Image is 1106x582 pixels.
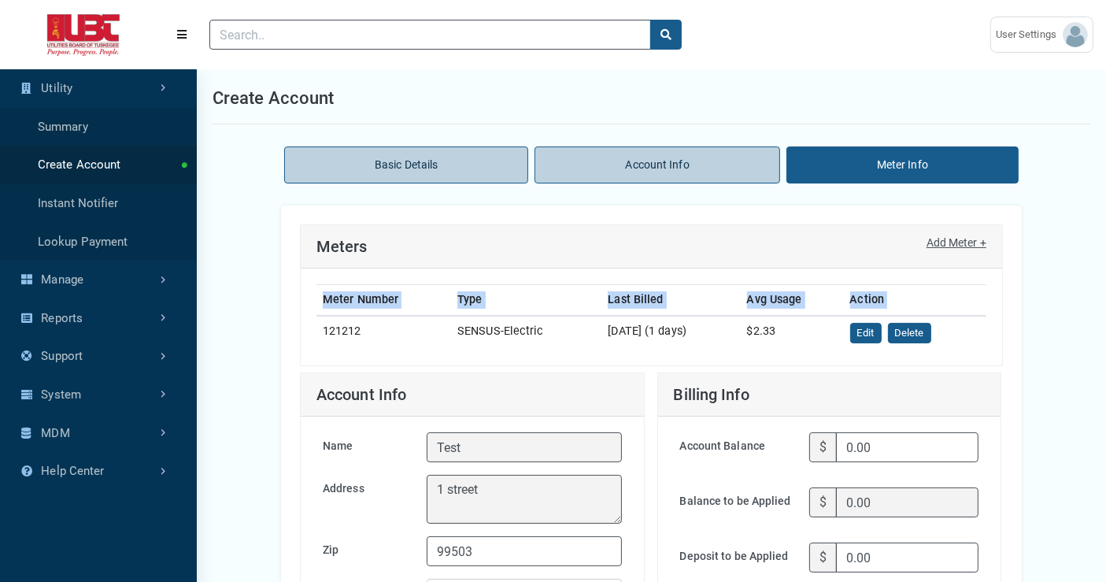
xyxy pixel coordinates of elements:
[674,385,749,404] h5: Billing Info
[836,487,978,517] input: BalanceApplied
[427,475,622,524] textarea: 1 street
[316,285,451,316] th: Meter Number
[213,85,334,111] h1: Create Account
[836,543,978,573] input: AccountDeposit
[674,487,804,530] label: Balance to be Applied
[13,14,154,56] img: ESITESTV3 Logo
[927,235,986,251] a: Add Meter +
[284,146,528,183] li: Basic Details
[316,237,368,256] h5: Meters
[316,316,451,350] td: 121212
[844,285,986,316] th: Action
[601,316,740,350] td: [DATE] (1 days)
[316,475,420,524] label: Address
[316,536,420,566] label: Zip
[809,487,837,517] span: $
[836,432,978,462] input: AccountBalance
[786,146,1019,183] li: Meter Info
[888,323,931,344] button: Delete
[850,323,882,344] button: Edit
[209,20,651,50] input: Search
[996,27,1063,43] span: User Settings
[741,285,844,316] th: Avg Usage
[167,20,197,49] button: Menu
[451,285,601,316] th: Type
[674,432,804,475] label: Account Balance
[809,543,837,573] span: $
[535,146,779,183] li: Account Info
[316,432,420,462] label: Name
[809,432,837,462] span: $
[601,285,740,316] th: Last Billed
[990,17,1093,53] a: User Settings
[451,316,601,350] td: SENSUS-Electric
[741,316,844,350] td: $2.33
[650,20,682,50] button: search
[316,385,406,404] h5: Account Info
